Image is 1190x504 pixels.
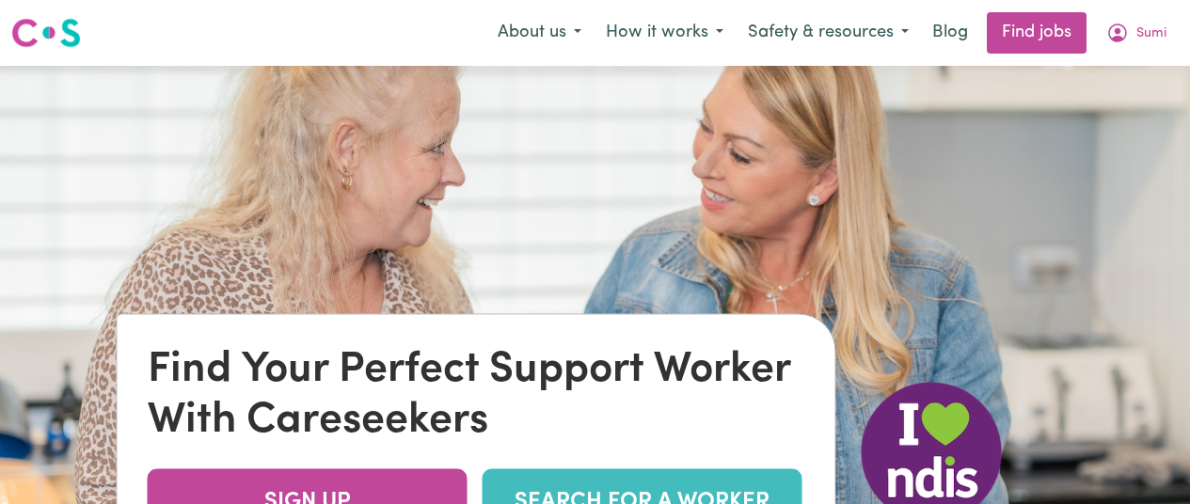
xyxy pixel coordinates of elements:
[921,12,979,54] a: Blog
[148,345,805,447] div: Find Your Perfect Support Worker With Careseekers
[736,13,921,53] button: Safety & resources
[1115,429,1175,489] iframe: Button to launch messaging window
[485,13,594,53] button: About us
[1136,24,1166,44] span: Sumi
[1094,13,1179,53] button: My Account
[11,11,81,55] a: Careseekers logo
[594,13,736,53] button: How it works
[11,16,81,50] img: Careseekers logo
[987,12,1087,54] a: Find jobs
